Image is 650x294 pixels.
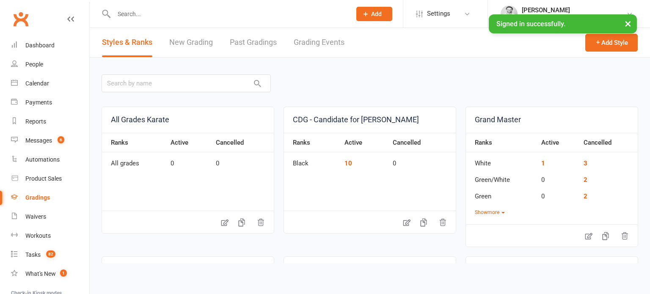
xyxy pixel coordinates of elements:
th: Cancelled [388,133,456,152]
a: CDG - Candidate for [PERSON_NAME] [284,107,456,133]
a: 3 [584,159,587,167]
div: Waivers [25,213,46,220]
a: All Grades Karate [102,107,274,133]
div: Calendar [25,80,49,87]
th: Ranks [284,133,340,152]
a: Clubworx [10,8,31,30]
div: Gradings [25,194,50,201]
th: Active [166,133,211,152]
th: Active [537,133,579,152]
div: [PERSON_NAME] [522,6,626,14]
th: Ranks [466,133,537,152]
div: Workouts [25,232,51,239]
a: Tasks 82 [11,245,89,264]
span: 1 [60,269,67,277]
td: 0 [166,152,211,169]
a: Karate - Basic [284,257,456,283]
th: Cancelled [579,133,638,152]
div: Dashboard [25,42,55,49]
a: Workouts [11,226,89,245]
span: Settings [427,4,450,23]
a: People [11,55,89,74]
a: Product Sales [11,169,89,188]
td: 0 [388,152,456,169]
div: Product Sales [25,175,62,182]
a: Calendar [11,74,89,93]
td: White [466,152,537,169]
a: 1 [541,159,545,167]
img: thumb_image1546143763.png [501,5,518,22]
button: × [620,14,636,33]
th: Cancelled [212,133,274,152]
span: Signed in successfully. [496,20,565,28]
td: 0 [537,185,579,202]
a: Messages 6 [11,131,89,150]
span: 6 [58,136,64,143]
a: 2 [584,176,587,184]
button: Add Style [585,34,638,52]
div: What's New [25,270,56,277]
div: People [25,61,43,68]
a: Styles & Ranks [102,28,152,57]
span: 82 [46,250,55,258]
a: Reports [11,112,89,131]
a: Karate Black Belts [466,257,638,283]
div: Reports [25,118,46,125]
div: Black Belt Martial Arts [PERSON_NAME] [522,14,626,22]
button: Showmore [475,209,505,217]
div: Tasks [25,251,41,258]
input: Search by name [102,74,271,92]
a: New Grading [169,28,213,57]
a: Dashboard [11,36,89,55]
a: Waivers [11,207,89,226]
span: Add [371,11,382,17]
td: Green/White [466,169,537,185]
input: Search... [111,8,345,20]
button: Add [356,7,392,21]
a: Grading Events [294,28,344,57]
td: 0 [537,169,579,185]
th: Active [340,133,388,152]
a: Gradings [11,188,89,207]
td: Green [466,185,537,202]
a: 10 [344,159,352,167]
div: Automations [25,156,60,163]
a: Automations [11,150,89,169]
a: Grand Master [466,107,638,133]
a: What's New1 [11,264,89,283]
td: 0 [212,152,274,169]
a: Payments [11,93,89,112]
td: All grades [102,152,166,169]
div: Payments [25,99,52,106]
td: Black [284,152,340,169]
a: Grand Master - 10 week Trial [102,257,274,283]
div: Messages [25,137,52,144]
th: Ranks [102,133,166,152]
a: 2 [584,192,587,200]
a: Past Gradings [230,28,277,57]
